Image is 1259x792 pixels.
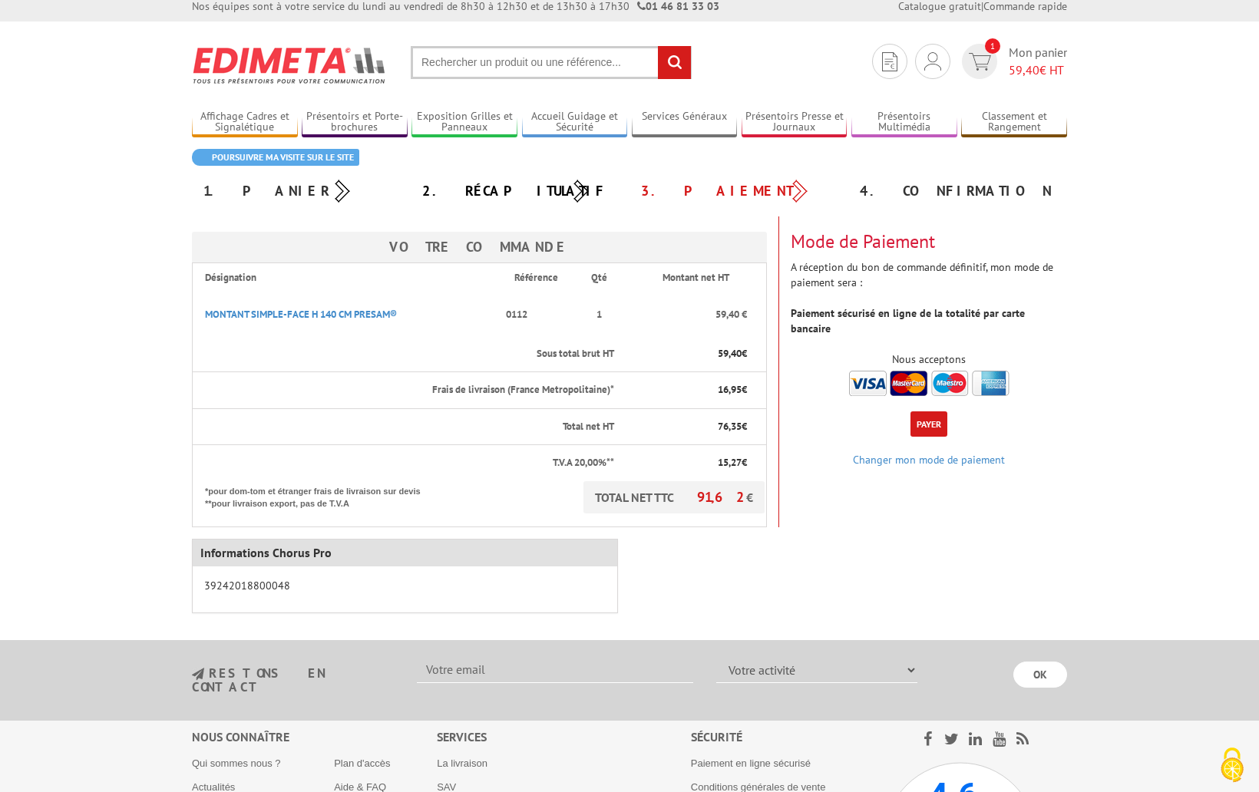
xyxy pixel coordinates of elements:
[910,411,947,437] button: Payer
[192,149,359,166] a: Poursuivre ma visite sur le site
[585,308,614,322] p: 1
[334,757,390,769] a: Plan d'accès
[718,456,742,469] span: 15,27
[961,110,1067,135] a: Classement et Rangement
[1013,662,1067,688] input: OK
[718,420,742,433] span: 76,35
[629,177,848,205] div: 3. Paiement
[205,481,435,510] p: *pour dom-tom et étranger frais de livraison sur devis **pour livraison export, pas de T.V.A
[302,110,408,135] a: Présentoirs et Porte-brochures
[205,308,397,321] a: MONTANT SIMPLE-FACE H 140 CM PRESAM®
[1009,61,1067,79] span: € HT
[501,271,570,285] p: Référence
[924,52,941,71] img: devis rapide
[193,372,616,409] th: Frais de livraison (France Metropolitaine)*
[882,52,897,71] img: devis rapide
[718,347,742,360] span: 59,40
[192,110,298,135] a: Affichage Cadres et Signalétique
[791,351,1067,367] div: Nous acceptons
[1009,44,1067,79] span: Mon panier
[192,37,388,94] img: Edimeta
[437,757,487,769] a: La livraison
[849,371,1010,396] img: accepted.png
[848,177,1067,205] div: 4. Confirmation
[718,383,742,396] span: 16,95
[697,488,746,506] span: 91,62
[1205,740,1259,792] button: Cookies (fenêtre modale)
[205,271,487,285] p: Désignation
[422,182,606,200] a: 2. Récapitulatif
[628,456,747,470] p: €
[192,232,767,262] h3: Votre Commande
[958,44,1067,79] a: devis rapide 1 Mon panier 59,40€ HT
[791,306,1025,335] strong: Paiement sécurisé en ligne de la totalité par carte bancaire
[192,177,411,205] div: 1. Panier
[437,728,691,746] div: Services
[969,53,991,71] img: devis rapide
[779,216,1079,399] div: A réception du bon de commande définitif, mon mode de paiement sera :
[417,657,693,683] input: Votre email
[193,408,616,445] th: Total net HT
[628,420,747,434] p: €
[1009,62,1039,78] span: 59,40
[985,38,1000,54] span: 1
[193,336,616,372] th: Sous total brut HT
[192,757,281,769] a: Qui sommes nous ?
[691,728,884,746] div: Sécurité
[192,667,394,694] h3: restons en contact
[1213,746,1251,784] img: Cookies (fenêtre modale)
[411,46,692,79] input: Rechercher un produit ou une référence...
[853,453,1005,467] a: Changer mon mode de paiement
[585,271,614,285] p: Qté
[192,668,204,681] img: newsletter.jpg
[583,481,765,513] p: TOTAL NET TTC €
[192,728,437,746] div: Nous connaître
[411,110,517,135] a: Exposition Grilles et Panneaux
[628,308,747,322] p: 59,40 €
[742,110,848,135] a: Présentoirs Presse et Journaux
[791,232,1067,252] h3: Mode de Paiement
[204,578,606,593] p: 39242018800048
[628,383,747,398] p: €
[632,110,738,135] a: Services Généraux
[193,540,617,566] div: Informations Chorus Pro
[851,110,957,135] a: Présentoirs Multimédia
[658,46,691,79] input: rechercher
[522,110,628,135] a: Accueil Guidage et Sécurité
[691,757,811,769] a: Paiement en ligne sécurisé
[205,456,614,470] p: T.V.A 20,00%**
[628,347,747,361] p: €
[628,271,765,285] p: Montant net HT
[501,300,570,330] p: 0112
